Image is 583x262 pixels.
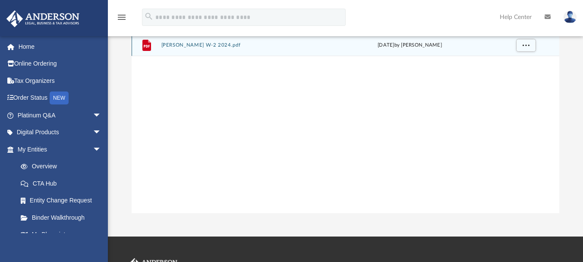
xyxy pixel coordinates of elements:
span: arrow_drop_down [93,107,110,124]
img: Anderson Advisors Platinum Portal [4,10,82,27]
a: Digital Productsarrow_drop_down [6,124,114,141]
a: Order StatusNEW [6,89,114,107]
img: User Pic [564,11,577,23]
button: More options [516,39,536,52]
span: arrow_drop_down [93,124,110,142]
i: search [144,12,154,21]
div: grid [132,35,559,213]
span: arrow_drop_down [93,141,110,158]
a: Online Ordering [6,55,114,73]
div: NEW [50,92,69,104]
a: Entity Change Request [12,192,114,209]
a: My Blueprint [12,226,110,243]
i: menu [117,12,127,22]
a: CTA Hub [12,175,114,192]
a: menu [117,16,127,22]
a: Overview [12,158,114,175]
div: [DATE] by [PERSON_NAME] [328,41,491,49]
button: [PERSON_NAME] W-2 2024.pdf [161,42,325,48]
a: Binder Walkthrough [12,209,114,226]
a: Home [6,38,114,55]
a: My Entitiesarrow_drop_down [6,141,114,158]
a: Tax Organizers [6,72,114,89]
a: Platinum Q&Aarrow_drop_down [6,107,114,124]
